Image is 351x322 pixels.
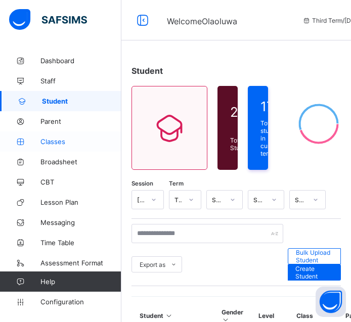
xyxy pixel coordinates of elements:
[169,180,184,187] span: Term
[260,119,285,157] span: Total students in current term
[40,57,121,65] span: Dashboard
[316,287,346,317] button: Open asap
[40,158,121,166] span: Broadsheet
[40,137,121,146] span: Classes
[9,9,87,30] img: safsims
[131,180,153,187] span: Session
[40,178,121,186] span: CBT
[40,198,121,206] span: Lesson Plan
[40,77,121,85] span: Staff
[40,239,121,247] span: Time Table
[295,265,333,280] span: Create Student
[212,196,224,204] div: Select class section
[296,249,333,264] span: Bulk Upload Student
[228,134,257,154] div: Total Student
[253,196,266,204] div: Select class level
[260,99,285,114] span: 172
[140,261,165,268] span: Export as
[42,97,121,105] span: Student
[167,16,237,26] span: Welcome Olaoluwa
[40,298,121,306] span: Configuration
[40,278,121,286] span: Help
[165,312,173,319] i: Sort in Ascending Order
[131,66,163,76] span: Student
[40,117,121,125] span: Parent
[40,218,121,226] span: Messaging
[230,104,254,120] span: 209
[40,259,121,267] span: Assessment Format
[174,196,183,204] div: Third Term
[137,196,145,204] div: [DATE]-[DATE]
[295,196,307,204] div: Select status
